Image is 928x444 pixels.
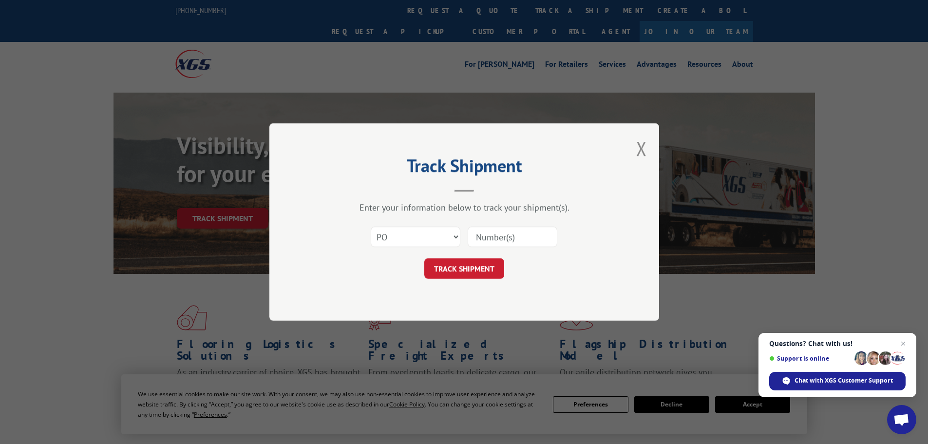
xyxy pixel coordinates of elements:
[318,202,610,213] div: Enter your information below to track your shipment(s).
[424,258,504,279] button: TRACK SHIPMENT
[887,405,916,434] div: Open chat
[897,338,909,349] span: Close chat
[318,159,610,177] h2: Track Shipment
[769,340,906,347] span: Questions? Chat with us!
[795,376,893,385] span: Chat with XGS Customer Support
[468,227,557,247] input: Number(s)
[769,355,851,362] span: Support is online
[769,372,906,390] div: Chat with XGS Customer Support
[636,135,647,161] button: Close modal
